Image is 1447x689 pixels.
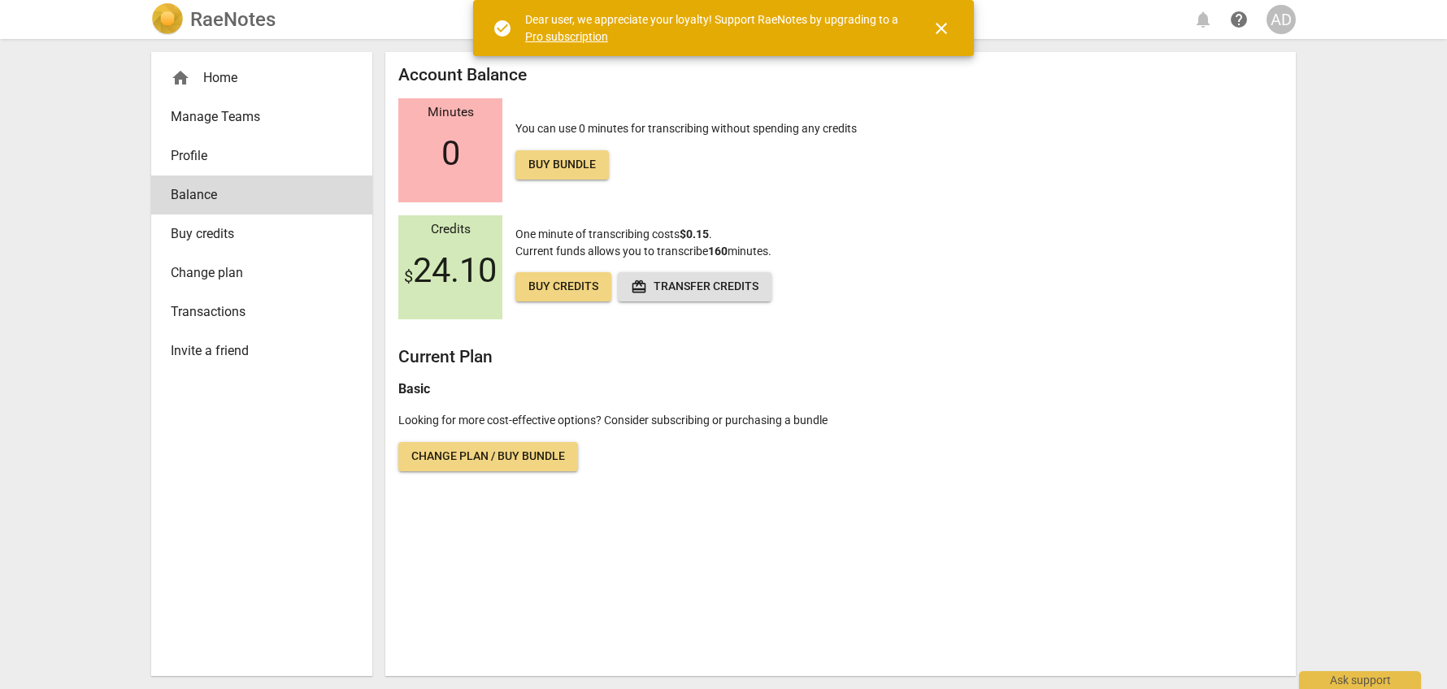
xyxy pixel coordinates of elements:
div: Credits [398,223,502,237]
a: Change plan [151,253,372,292]
button: Transfer credits [618,272,771,301]
span: Buy bundle [528,157,596,173]
div: Home [151,58,372,97]
span: Profile [171,146,340,166]
div: Ask support [1299,671,1421,689]
a: Change plan / Buy bundle [398,442,578,471]
span: Transactions [171,302,340,322]
button: Close [922,9,961,48]
h2: Current Plan [398,347,1283,367]
a: Manage Teams [151,97,372,136]
span: Change plan / Buy bundle [411,448,565,465]
a: Buy bundle [515,150,609,180]
p: You can use 0 minutes for transcribing without spending any credits [515,120,857,180]
b: $0.15 [680,227,709,240]
a: LogoRaeNotes [151,3,276,36]
span: check_circle [493,19,512,38]
b: 160 [708,245,728,258]
div: Home [171,68,340,88]
div: Dear user, we appreciate your loyalty! Support RaeNotes by upgrading to a [525,11,902,45]
h2: RaeNotes [190,8,276,31]
a: Buy credits [515,272,611,301]
span: Invite a friend [171,341,340,361]
span: close [932,19,951,38]
span: Buy credits [528,279,598,295]
a: Transactions [151,292,372,331]
button: AD [1267,5,1296,34]
a: Balance [151,175,372,214]
div: Minutes [398,106,502,120]
a: Help [1224,5,1254,34]
b: Basic [398,381,430,396]
span: Transfer credits [631,279,758,295]
h2: Account Balance [398,65,1283,85]
a: Invite a friend [151,331,372,370]
span: Change plan [171,263,340,283]
span: 0 [441,134,460,173]
span: Manage Teams [171,107,340,127]
span: Current funds allows you to transcribe minutes. [515,245,771,258]
span: help [1229,10,1249,29]
span: $ [404,266,413,286]
span: redeem [631,279,647,295]
span: Balance [171,185,340,205]
a: Profile [151,136,372,175]
span: Buy credits [171,224,340,244]
img: Logo [151,3,184,36]
a: Buy credits [151,214,372,253]
a: Pro subscription [525,30,608,43]
p: Looking for more cost-effective options? Consider subscribing or purchasing a bundle [398,412,1283,429]
span: home [171,68,190,88]
span: 24.10 [404,251,497,290]
span: One minute of transcribing costs . [515,227,712,240]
